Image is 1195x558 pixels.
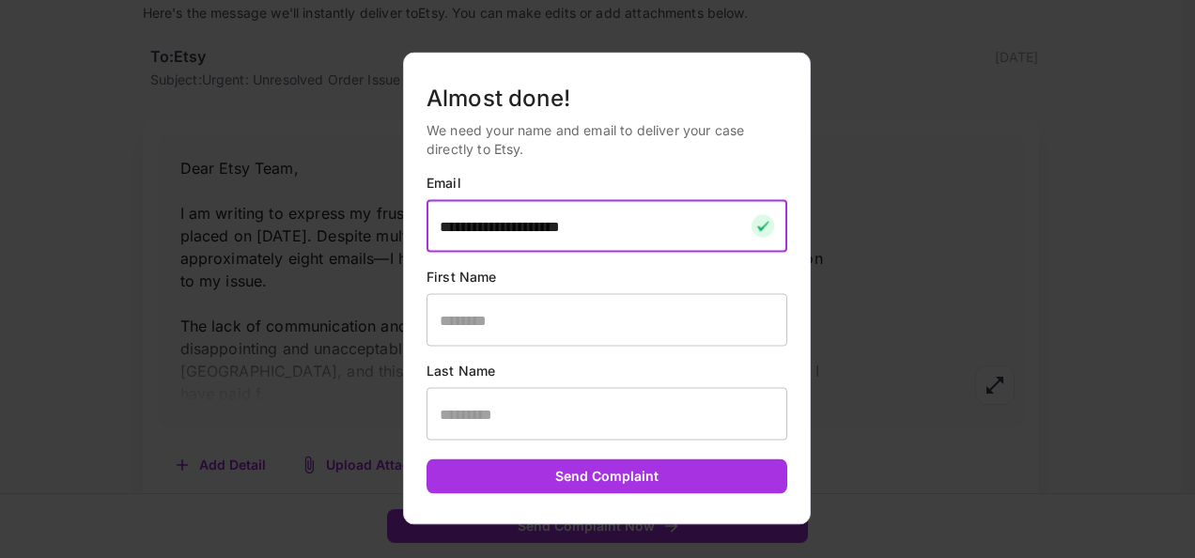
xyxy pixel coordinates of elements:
[427,459,787,494] button: Send Complaint
[427,362,787,380] p: Last Name
[427,84,787,114] h5: Almost done!
[427,268,787,287] p: First Name
[427,174,787,193] p: Email
[427,121,787,159] p: We need your name and email to deliver your case directly to Etsy.
[752,215,774,238] img: checkmark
